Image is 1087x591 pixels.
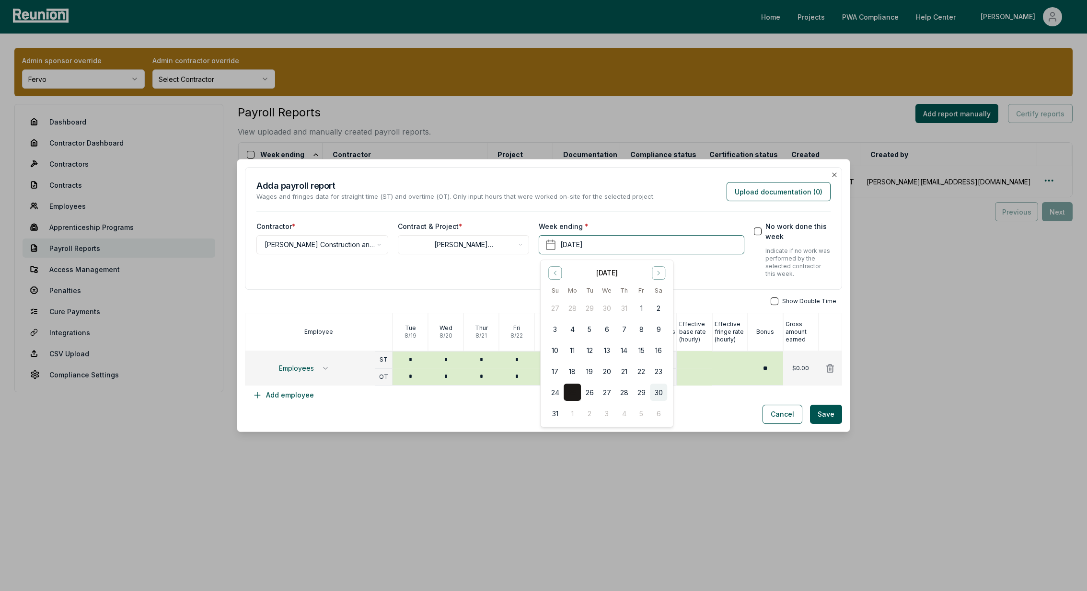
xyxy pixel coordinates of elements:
[564,320,581,338] button: 4
[633,405,650,422] button: 5
[765,221,831,241] label: No work done this week
[633,341,650,359] button: 15
[598,384,615,401] button: 27
[581,363,598,380] button: 19
[633,285,650,295] th: Friday
[615,285,633,295] th: Thursday
[581,341,598,359] button: 12
[475,324,488,332] p: Thur
[398,221,463,231] label: Contract & Project
[256,221,296,231] label: Contractor
[715,320,747,343] p: Effective fringe rate (hourly)
[405,324,416,332] p: Tue
[439,324,452,332] p: Wed
[564,363,581,380] button: 18
[650,299,667,317] button: 2
[598,320,615,338] button: 6
[256,192,655,202] p: Wages and fringes data for straight time (ST) and overtime (OT). Only input hours that were worke...
[539,221,589,231] label: Week ending
[564,299,581,317] button: 28
[564,341,581,359] button: 11
[598,341,615,359] button: 13
[581,299,598,317] button: 29
[615,363,633,380] button: 21
[379,373,388,381] p: OT
[546,299,564,317] button: 27
[564,405,581,422] button: 1
[615,299,633,317] button: 31
[596,268,618,278] div: [DATE]
[782,297,836,305] span: Show Double Time
[546,320,564,338] button: 3
[727,182,831,201] button: Upload documentation (0)
[304,328,333,336] p: Employee
[581,384,598,401] button: 26
[256,179,655,192] h2: Add a payroll report
[633,299,650,317] button: 1
[546,405,564,422] button: 31
[546,341,564,359] button: 10
[279,364,314,372] span: Employees
[810,405,842,424] button: Save
[581,285,598,295] th: Tuesday
[650,405,667,422] button: 6
[615,320,633,338] button: 7
[475,332,487,340] p: 8 / 21
[548,266,562,280] button: Go to previous month
[598,363,615,380] button: 20
[598,285,615,295] th: Wednesday
[650,341,667,359] button: 16
[245,386,322,405] button: Add employee
[633,363,650,380] button: 22
[615,405,633,422] button: 4
[765,247,831,278] p: Indicate if no work was performed by the selected contractor this week.
[546,384,564,401] button: 24
[564,384,581,401] button: 25
[615,384,633,401] button: 28
[650,363,667,380] button: 23
[615,341,633,359] button: 14
[652,266,665,280] button: Go to next month
[792,364,809,372] p: $0.00
[405,332,416,340] p: 8 / 19
[439,332,452,340] p: 8 / 20
[546,363,564,380] button: 17
[679,320,712,343] p: Effective base rate (hourly)
[581,405,598,422] button: 2
[763,405,802,424] button: Cancel
[513,324,520,332] p: Fri
[650,285,667,295] th: Saturday
[598,299,615,317] button: 30
[650,320,667,338] button: 9
[581,320,598,338] button: 5
[633,320,650,338] button: 8
[539,235,744,254] button: [DATE]
[786,320,818,343] p: Gross amount earned
[598,405,615,422] button: 3
[633,384,650,401] button: 29
[564,285,581,295] th: Monday
[380,356,388,364] p: ST
[650,384,667,401] button: 30
[510,332,523,340] p: 8 / 22
[546,285,564,295] th: Sunday
[756,328,774,336] p: Bonus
